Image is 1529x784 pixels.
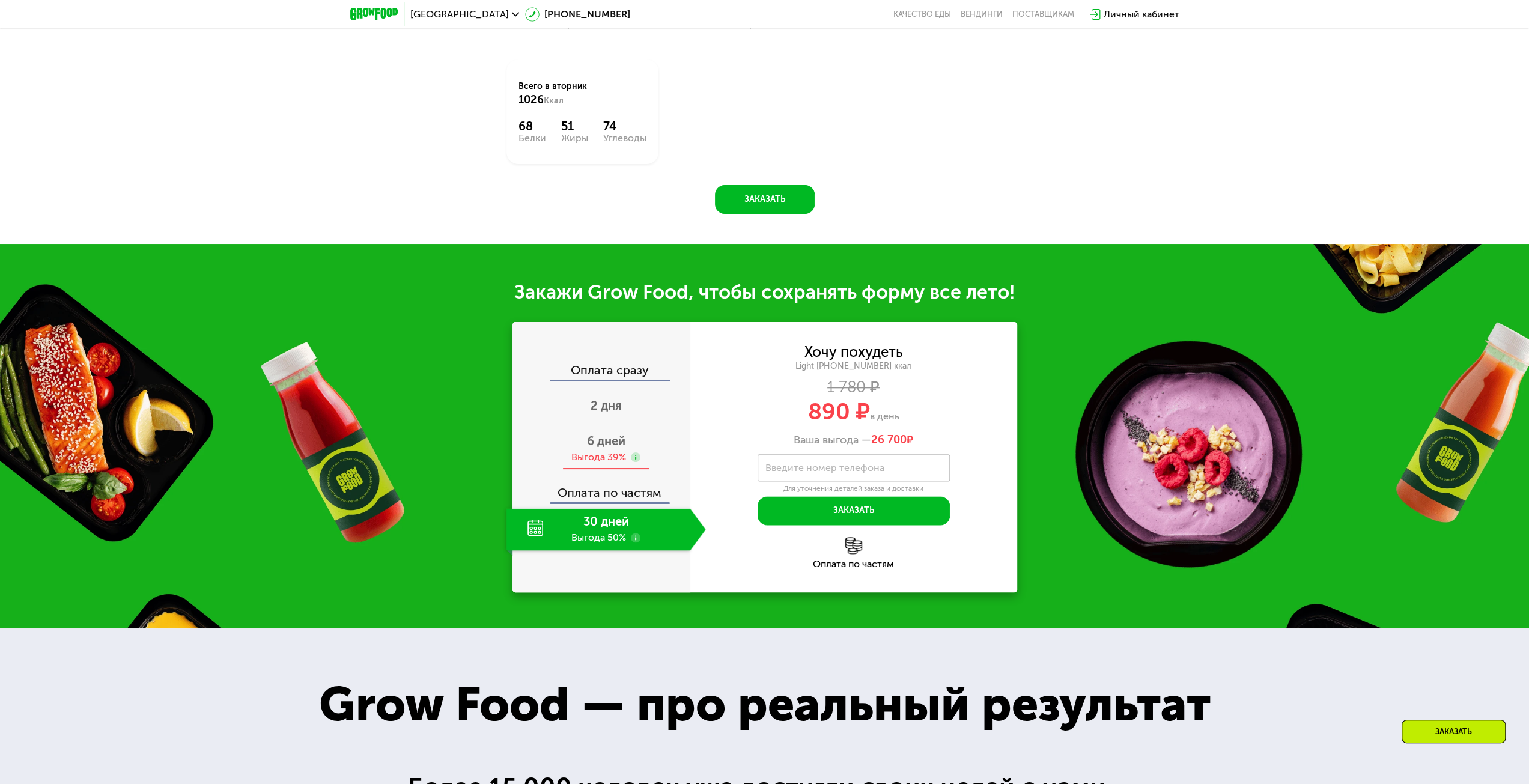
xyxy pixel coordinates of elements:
[544,96,564,106] span: Ккал
[758,484,950,494] div: Для уточнения деталей заказа и доставки
[283,668,1246,741] div: Grow Food — про реальный результат
[518,81,646,107] div: Всего в вторник
[603,119,646,133] div: 74
[961,10,1003,19] a: Вендинги
[870,410,899,422] span: в день
[808,398,870,425] span: 890 ₽
[518,119,546,133] div: 68
[1012,10,1074,19] div: поставщикам
[690,559,1017,569] div: Оплата по частям
[571,451,626,464] div: Выгода 39%
[871,433,907,446] span: 26 700
[845,537,862,554] img: l6xcnZfty9opOoJh.png
[514,475,690,502] div: Оплата по частям
[1402,720,1506,743] div: Заказать
[410,10,509,19] span: [GEOGRAPHIC_DATA]
[561,119,588,133] div: 51
[765,464,884,471] label: Введите номер телефона
[587,434,625,448] span: 6 дней
[603,133,646,143] div: Углеводы
[518,93,544,106] span: 1026
[1104,7,1179,22] div: Личный кабинет
[690,434,1017,447] div: Ваша выгода —
[518,133,546,143] div: Белки
[804,345,903,359] div: Хочу похудеть
[514,364,690,380] div: Оплата сразу
[871,434,913,447] span: ₽
[690,361,1017,372] div: Light [PHONE_NUMBER] ккал
[758,496,950,525] button: Заказать
[715,185,815,214] button: Заказать
[591,398,622,413] span: 2 дня
[525,7,630,22] a: [PHONE_NUMBER]
[893,10,951,19] a: Качество еды
[690,381,1017,394] div: 1 780 ₽
[561,133,588,143] div: Жиры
